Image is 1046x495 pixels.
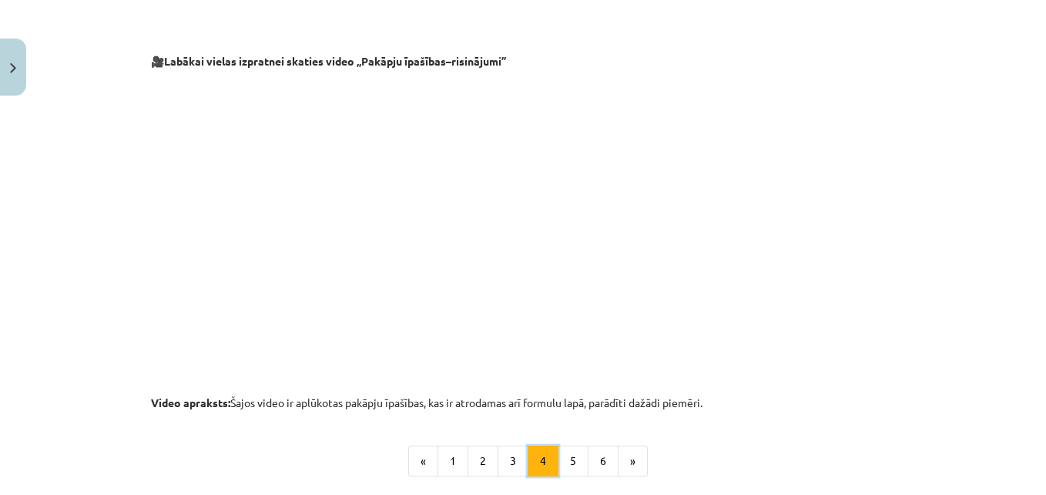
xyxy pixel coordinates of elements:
[151,396,230,409] b: Video apraksts:
[164,54,446,68] b: Labākai vielas izpratnei skaties video „Pakāpju īpašības
[438,446,468,476] button: 1
[588,446,619,476] button: 6
[10,63,16,73] img: icon-close-lesson-0947bae3869378f0d4975bcd49f059093ad1ed9edebbc8119c70593378902aed.svg
[468,446,498,476] button: 2
[618,446,648,476] button: »
[446,54,451,68] strong: –
[151,446,895,476] nav: Page navigation example
[498,446,528,476] button: 3
[451,54,506,68] b: risinājumi”
[408,446,438,476] button: «
[558,446,588,476] button: 5
[528,446,558,476] button: 4
[151,53,895,69] p: 🎥
[151,395,895,411] p: Šajos video ir aplūkotas pakāpju īpašības, kas ir atrodamas arī formulu lapā, parādīti dažādi pie...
